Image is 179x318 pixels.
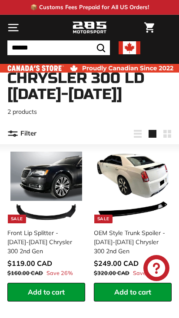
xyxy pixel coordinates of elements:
span: $119.00 CAD [7,259,52,268]
span: Add to cart [114,288,151,296]
button: Add to cart [94,283,172,301]
span: Save 26% [46,269,73,277]
div: OEM Style Trunk Spoiler - [DATE]-[DATE] Chrysler 300 2nd Gen [94,229,166,256]
span: Add to cart [28,288,65,296]
div: Sale [8,215,26,223]
input: Search [7,40,110,55]
h1: Chrysler 300 LD [[DATE]-[DATE]] [7,70,172,103]
button: Add to cart [7,283,85,301]
div: Front Lip Splitter - [DATE]-[DATE] Chrysler 300 2nd Gen [7,229,80,256]
span: $320.00 CAD [94,269,129,276]
img: chrysler 300 spoiler [97,152,169,223]
span: $160.00 CAD [7,269,43,276]
a: Sale Front Lip Splitter - [DATE]-[DATE] Chrysler 300 2nd Gen Save 26% [7,149,85,283]
inbox-online-store-chat: Shopify online store chat [141,255,172,283]
img: Logo_285_Motorsport_areodynamics_components [72,20,107,35]
p: 2 products [7,107,172,116]
span: Save 22% [133,269,159,277]
button: Filter [7,123,36,144]
a: Sale chrysler 300 spoiler OEM Style Trunk Spoiler - [DATE]-[DATE] Chrysler 300 2nd Gen Save 22% [94,149,172,283]
a: Cart [140,15,159,40]
span: $249.00 CAD [94,259,139,268]
p: 📦 Customs Fees Prepaid for All US Orders! [30,3,149,12]
div: Sale [94,215,113,223]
